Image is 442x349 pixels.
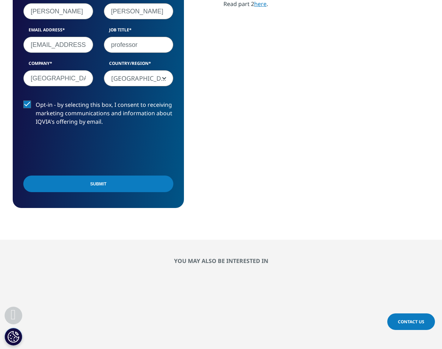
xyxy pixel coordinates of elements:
[104,60,174,70] label: Country/Region
[23,176,173,192] input: Submit
[104,70,174,86] span: United States
[387,313,435,330] a: Contact Us
[104,27,174,37] label: Job Title
[23,27,93,37] label: Email Address
[5,328,22,345] button: Cookies Settings
[104,71,173,87] span: United States
[398,319,424,325] span: Contact Us
[23,60,93,70] label: Company
[23,137,131,165] iframe: reCAPTCHA
[23,100,173,130] label: Opt-in - by selecting this box, I consent to receiving marketing communications and information a...
[13,257,429,264] h2: You may also be interested in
